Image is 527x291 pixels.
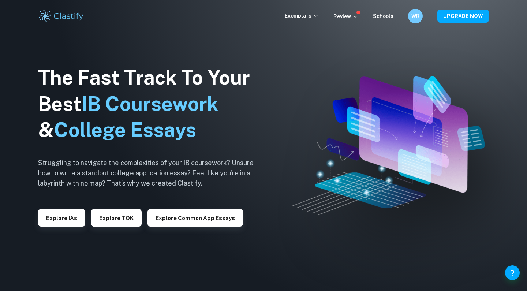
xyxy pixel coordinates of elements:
button: UPGRADE NOW [437,10,489,23]
img: Clastify hero [292,76,485,216]
p: Review [333,12,358,20]
span: IB Coursework [82,92,218,115]
button: WR [408,9,423,23]
button: Help and Feedback [505,265,520,280]
h1: The Fast Track To Your Best & [38,64,265,143]
img: Clastify logo [38,9,85,23]
a: Explore TOK [91,214,142,221]
p: Exemplars [285,12,319,20]
button: Explore IAs [38,209,85,227]
span: College Essays [54,118,196,141]
a: Explore Common App essays [147,214,243,221]
h6: WR [411,12,420,20]
button: Explore TOK [91,209,142,227]
h6: Struggling to navigate the complexities of your IB coursework? Unsure how to write a standout col... [38,158,265,189]
a: Schools [373,13,393,19]
button: Explore Common App essays [147,209,243,227]
a: Explore IAs [38,214,85,221]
